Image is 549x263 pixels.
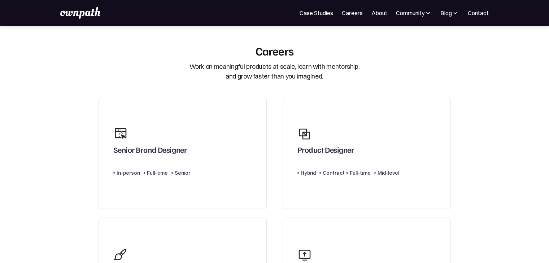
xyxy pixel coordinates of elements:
a: Senior Brand DesignerIn-personFull-timeSenior [99,97,267,209]
a: Product DesignerHybridContract > Full-timeMid-level [283,97,451,209]
div: Senior [175,169,190,177]
a: Contact [468,9,489,17]
div: Community [396,9,424,17]
div: Work on meaningful products at scale, learn with mentorship, and grow faster than you imagined. [189,62,360,81]
div: Careers [256,44,294,58]
div: Contract > Full-time [323,169,371,177]
div: Senior Brand Designer [113,145,187,158]
a: Careers [342,9,363,17]
div: Hybrid [301,169,316,177]
div: Blog [440,9,459,17]
div: Full-time [147,169,168,177]
div: Product Designer [297,145,354,158]
div: Blog [440,9,452,17]
div: Community [396,9,432,17]
a: Case Studies [300,9,333,17]
a: About [371,9,387,17]
div: In-person [117,169,140,177]
div: Mid-level [378,169,399,177]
